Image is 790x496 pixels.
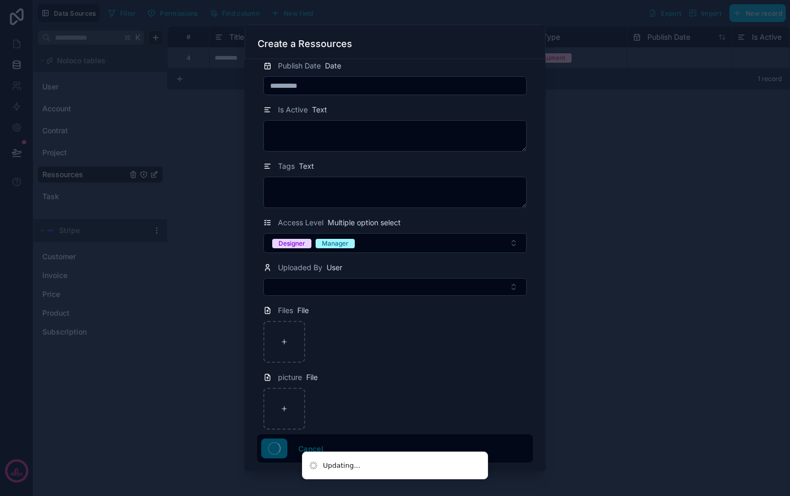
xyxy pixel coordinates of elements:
[272,238,311,248] button: Unselect DESIGNER
[299,161,314,171] span: Text
[278,305,293,316] span: Files
[278,372,302,383] span: picture
[278,105,308,115] span: Is Active
[323,460,361,471] div: Updating...
[322,239,348,248] div: Manager
[327,262,342,273] span: User
[312,105,327,115] span: Text
[325,61,341,71] span: Date
[316,238,355,248] button: Unselect MANAGER
[278,239,305,248] div: Designer
[263,233,527,253] button: Select Button
[263,278,527,296] button: Select Button
[278,61,321,71] span: Publish Date
[278,217,323,228] span: Access Level
[297,305,309,316] span: File
[328,217,401,228] span: Multiple option select
[258,38,352,50] h3: Create a Ressources
[306,372,318,383] span: File
[278,161,295,171] span: Tags
[278,262,322,273] span: Uploaded By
